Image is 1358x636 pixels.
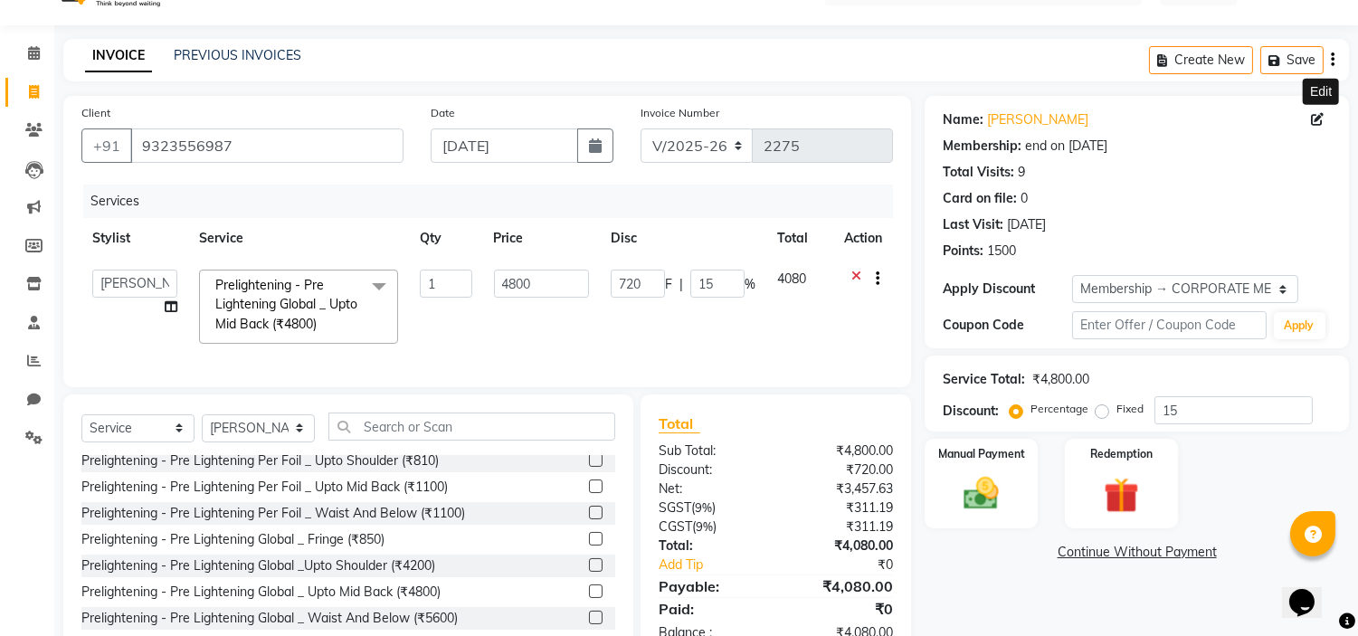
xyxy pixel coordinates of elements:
[130,128,404,163] input: Search by Name/Mobile/Email/Code
[943,242,983,261] div: Points:
[645,575,776,597] div: Payable:
[953,473,1010,514] img: _cash.svg
[1072,311,1266,339] input: Enter Offer / Coupon Code
[409,218,482,259] th: Qty
[776,517,907,536] div: ₹311.19
[745,275,755,294] span: %
[215,277,357,332] span: Prelightening - Pre Lightening Global _ Upto Mid Back (₹4800)
[1007,215,1046,234] div: [DATE]
[1018,163,1025,182] div: 9
[85,40,152,72] a: INVOICE
[600,218,766,259] th: Disc
[776,536,907,555] div: ₹4,080.00
[1032,370,1089,389] div: ₹4,800.00
[317,316,325,332] a: x
[695,500,712,515] span: 9%
[798,555,907,574] div: ₹0
[776,498,907,517] div: ₹311.19
[1116,401,1144,417] label: Fixed
[645,460,776,479] div: Discount:
[645,479,776,498] div: Net:
[81,504,465,523] div: Prelightening - Pre Lightening Per Foil _ Waist And Below (₹1100)
[188,218,409,259] th: Service
[174,47,301,63] a: PREVIOUS INVOICES
[81,451,439,470] div: Prelightening - Pre Lightening Per Foil _ Upto Shoulder (₹810)
[645,498,776,517] div: ( )
[431,105,455,121] label: Date
[659,414,700,433] span: Total
[81,583,441,602] div: Prelightening - Pre Lightening Global _ Upto Mid Back (₹4800)
[1282,564,1340,618] iframe: chat widget
[81,128,132,163] button: +91
[766,218,833,259] th: Total
[1303,78,1339,104] div: Edit
[943,189,1017,208] div: Card on file:
[938,446,1025,462] label: Manual Payment
[943,370,1025,389] div: Service Total:
[943,316,1072,335] div: Coupon Code
[83,185,907,218] div: Services
[665,275,672,294] span: F
[641,105,719,121] label: Invoice Number
[943,110,983,129] div: Name:
[328,413,615,441] input: Search or Scan
[1090,446,1153,462] label: Redemption
[943,280,1072,299] div: Apply Discount
[943,215,1003,234] div: Last Visit:
[81,218,188,259] th: Stylist
[81,556,435,575] div: Prelightening - Pre Lightening Global _Upto Shoulder (₹4200)
[645,555,798,574] a: Add Tip
[776,479,907,498] div: ₹3,457.63
[776,441,907,460] div: ₹4,800.00
[81,478,448,497] div: Prelightening - Pre Lightening Per Foil _ Upto Mid Back (₹1100)
[645,441,776,460] div: Sub Total:
[81,609,458,628] div: Prelightening - Pre Lightening Global _ Waist And Below (₹5600)
[659,518,692,535] span: CGST
[1025,137,1107,156] div: end on [DATE]
[1093,473,1150,517] img: _gift.svg
[776,575,907,597] div: ₹4,080.00
[1149,46,1253,74] button: Create New
[943,163,1014,182] div: Total Visits:
[1274,312,1325,339] button: Apply
[943,137,1021,156] div: Membership:
[645,517,776,536] div: ( )
[1030,401,1088,417] label: Percentage
[776,598,907,620] div: ₹0
[776,460,907,479] div: ₹720.00
[696,519,713,534] span: 9%
[987,242,1016,261] div: 1500
[81,530,385,549] div: Prelightening - Pre Lightening Global _ Fringe (₹850)
[1021,189,1028,208] div: 0
[943,402,999,421] div: Discount:
[928,543,1345,562] a: Continue Without Payment
[645,598,776,620] div: Paid:
[679,275,683,294] span: |
[81,105,110,121] label: Client
[833,218,893,259] th: Action
[659,499,691,516] span: SGST
[645,536,776,555] div: Total:
[483,218,600,259] th: Price
[987,110,1088,129] a: [PERSON_NAME]
[1260,46,1324,74] button: Save
[777,271,806,287] span: 4080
